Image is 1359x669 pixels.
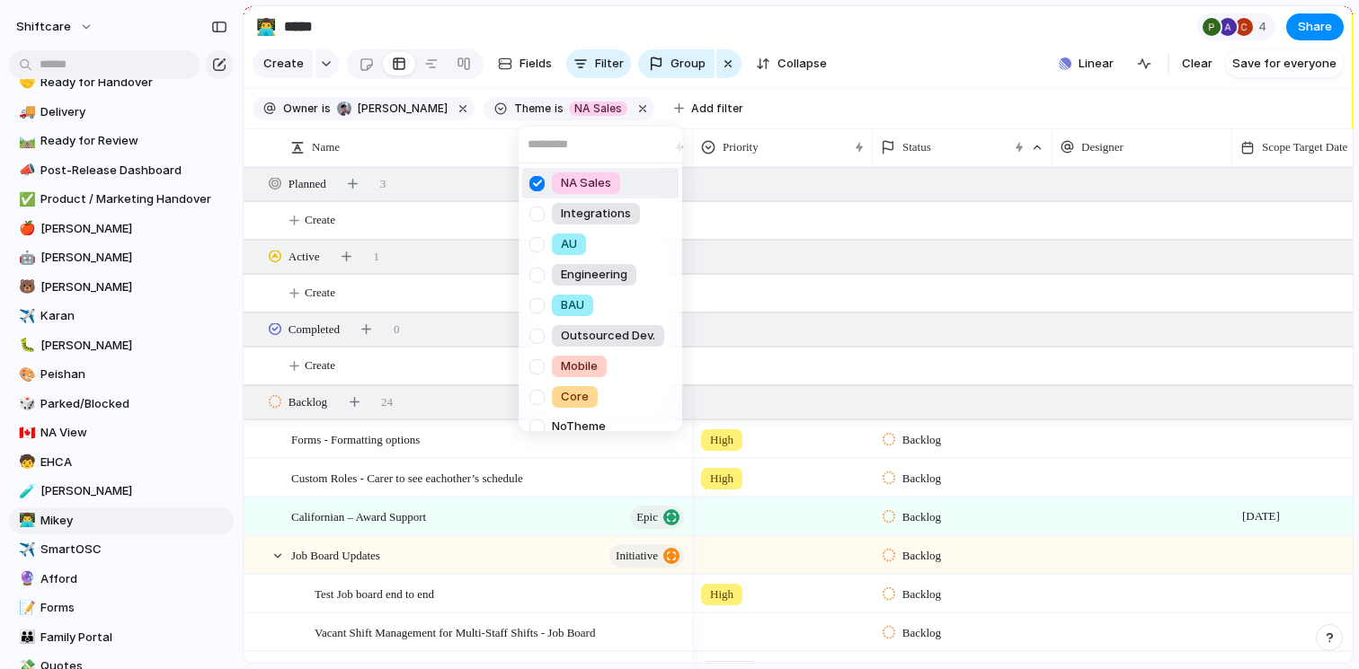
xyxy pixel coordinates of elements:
[561,388,589,406] span: Core
[561,235,577,253] span: AU
[561,357,598,375] span: Mobile
[561,205,631,223] span: Integrations
[561,296,584,314] span: BAU
[561,327,655,345] span: Outsourced Dev.
[561,266,627,284] span: Engineering
[552,418,606,436] span: No Theme
[561,174,611,192] span: NA Sales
